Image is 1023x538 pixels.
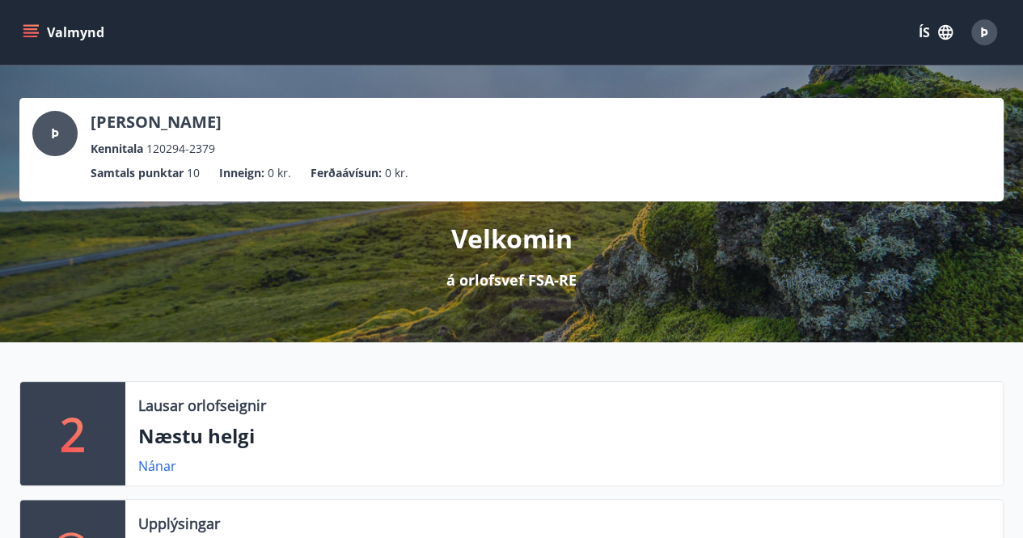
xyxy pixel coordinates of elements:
p: Lausar orlofseignir [138,395,266,416]
span: Þ [980,23,988,41]
span: 10 [187,164,200,182]
p: 2 [60,403,86,464]
span: 120294-2379 [146,140,215,158]
a: Nánar [138,457,176,475]
span: 0 kr. [385,164,408,182]
p: [PERSON_NAME] [91,111,222,133]
p: Inneign : [219,164,264,182]
p: Upplýsingar [138,513,220,534]
p: Velkomin [451,221,573,256]
p: Ferðaávísun : [311,164,382,182]
button: menu [19,18,111,47]
p: Kennitala [91,140,143,158]
p: á orlofsvef FSA-RE [446,269,577,290]
button: Þ [965,13,1004,52]
p: Samtals punktar [91,164,184,182]
span: 0 kr. [268,164,291,182]
span: Þ [51,125,59,142]
p: Næstu helgi [138,422,990,450]
button: ÍS [910,18,962,47]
